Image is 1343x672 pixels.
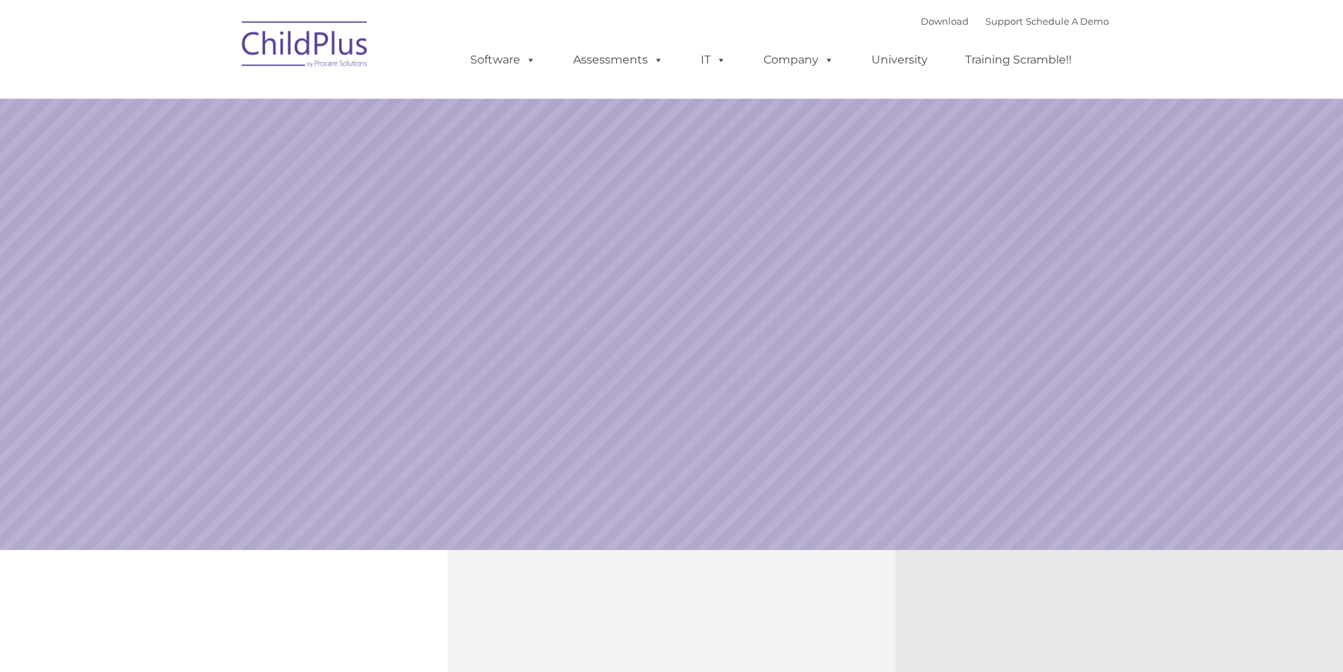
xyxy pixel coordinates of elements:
a: Company [749,46,848,74]
a: IT [687,46,740,74]
a: Download [921,16,969,27]
a: Software [456,46,550,74]
a: Training Scramble!! [951,46,1086,74]
a: Assessments [559,46,677,74]
a: University [857,46,942,74]
a: Support [986,16,1023,27]
img: ChildPlus by Procare Solutions [235,11,376,82]
font: | [921,16,1109,27]
a: Schedule A Demo [1026,16,1109,27]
